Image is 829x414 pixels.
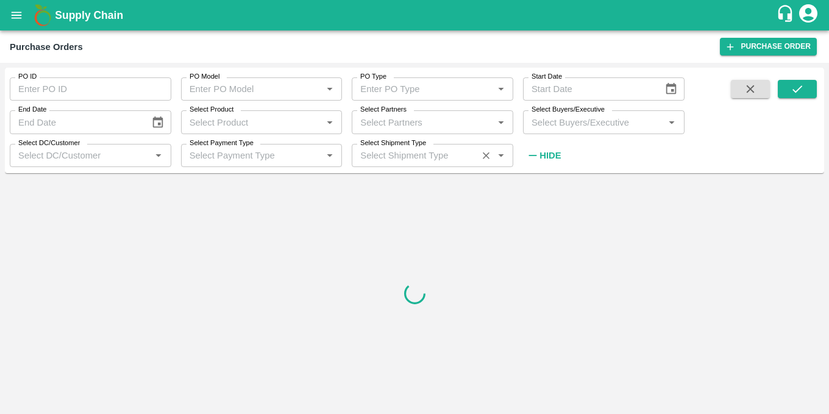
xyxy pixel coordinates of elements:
[146,111,169,134] button: Choose date
[10,77,171,101] input: Enter PO ID
[532,72,562,82] label: Start Date
[322,148,338,163] button: Open
[10,110,141,134] input: End Date
[355,81,489,97] input: Enter PO Type
[55,9,123,21] b: Supply Chain
[190,138,254,148] label: Select Payment Type
[493,148,509,163] button: Open
[523,77,655,101] input: Start Date
[355,148,474,163] input: Select Shipment Type
[523,145,564,166] button: Hide
[30,3,55,27] img: logo
[13,148,148,163] input: Select DC/Customer
[185,81,319,97] input: Enter PO Model
[322,81,338,97] button: Open
[190,105,233,115] label: Select Product
[2,1,30,29] button: open drawer
[55,7,776,24] a: Supply Chain
[360,105,407,115] label: Select Partners
[190,72,220,82] label: PO Model
[18,105,46,115] label: End Date
[720,38,817,55] a: Purchase Order
[151,148,166,163] button: Open
[527,114,661,130] input: Select Buyers/Executive
[355,114,489,130] input: Select Partners
[18,138,80,148] label: Select DC/Customer
[493,81,509,97] button: Open
[660,77,683,101] button: Choose date
[360,138,426,148] label: Select Shipment Type
[776,4,797,26] div: customer-support
[185,148,303,163] input: Select Payment Type
[478,148,494,164] button: Clear
[18,72,37,82] label: PO ID
[493,115,509,130] button: Open
[10,39,83,55] div: Purchase Orders
[539,151,561,160] strong: Hide
[664,115,680,130] button: Open
[185,114,319,130] input: Select Product
[532,105,605,115] label: Select Buyers/Executive
[797,2,819,28] div: account of current user
[360,72,386,82] label: PO Type
[322,115,338,130] button: Open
